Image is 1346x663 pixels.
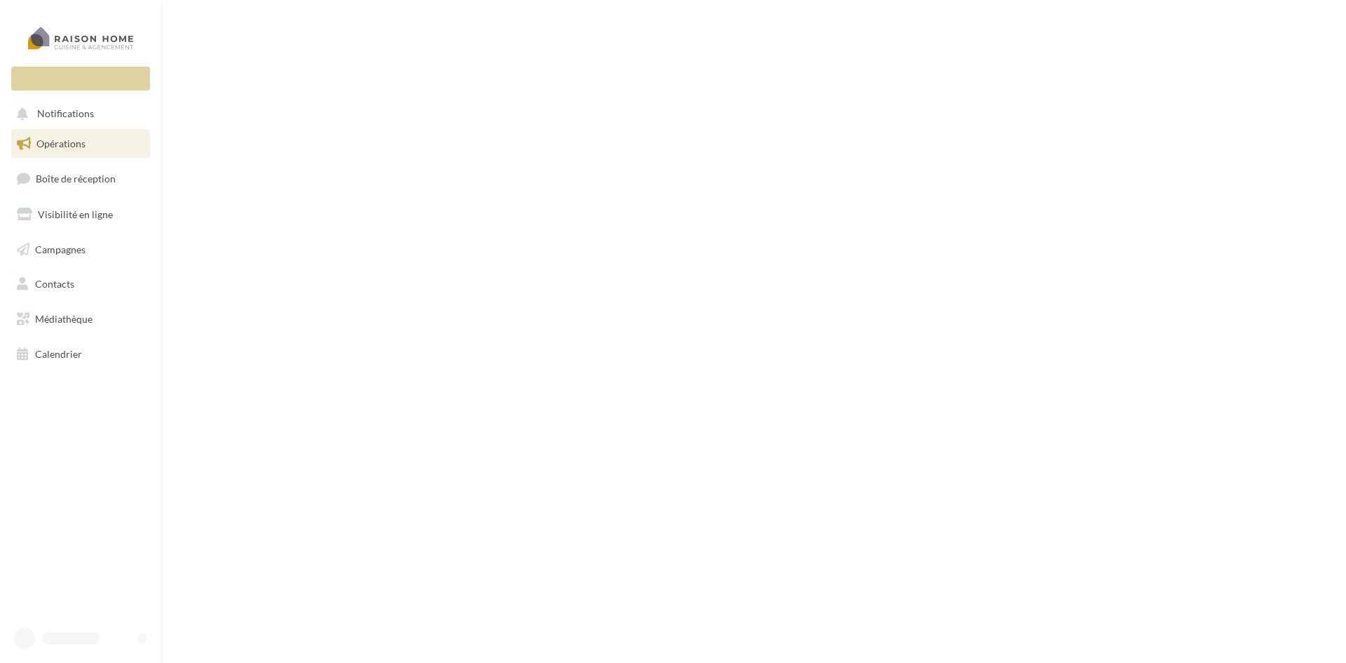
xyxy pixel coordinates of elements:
span: Visibilité en ligne [38,208,113,220]
a: Campagnes [8,235,153,264]
span: Médiathèque [35,313,93,325]
a: Opérations [8,129,153,159]
span: Notifications [37,108,94,120]
a: Calendrier [8,340,153,369]
span: Campagnes [35,243,86,255]
span: Calendrier [35,348,82,360]
a: Médiathèque [8,304,153,334]
a: Boîte de réception [8,163,153,194]
div: Nouvelle campagne [11,67,150,91]
span: Opérations [36,138,86,149]
a: Contacts [8,269,153,299]
a: Visibilité en ligne [8,200,153,229]
span: Boîte de réception [36,173,116,185]
span: Contacts [35,278,74,290]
